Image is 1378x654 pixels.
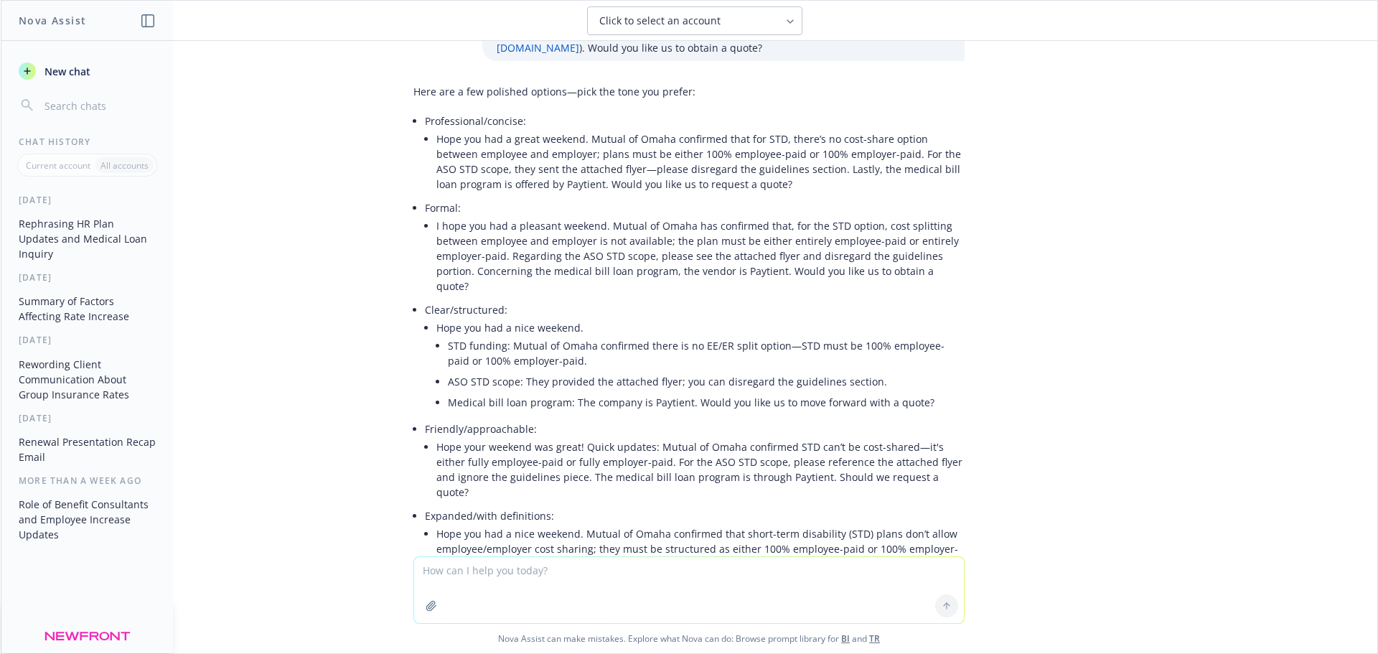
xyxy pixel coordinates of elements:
[425,508,965,523] p: Expanded/with definitions:
[436,317,965,416] li: Hope you had a nice weekend.
[425,200,965,215] p: Formal:
[26,159,90,172] p: Current account
[42,95,156,116] input: Search chats
[1,271,173,284] div: [DATE]
[13,352,161,406] button: Rewording Client Communication About Group Insurance Rates
[436,215,965,296] li: I hope you had a pleasant weekend. Mutual of Omaha has confirmed that, for the STD option, cost s...
[841,632,850,645] a: BI
[448,392,965,413] li: Medical bill loan program: The company is Paytient. Would you like us to move forward with a quote?
[436,436,965,503] li: Hope your weekend was great! Quick updates: Mutual of Omaha confirmed STD can’t be cost-shared—it...
[425,421,965,436] p: Friendly/approachable:
[1,136,173,148] div: Chat History
[13,58,161,84] button: New chat
[413,84,965,99] p: Here are a few polished options—pick the tone you prefer:
[1,194,173,206] div: [DATE]
[42,64,90,79] span: New chat
[869,632,880,645] a: TR
[13,430,161,469] button: Renewal Presentation Recap Email
[13,212,161,266] button: Rephrasing HR Plan Updates and Medical Loan Inquiry
[448,335,965,371] li: STD funding: Mutual of Omaha confirmed there is no EE/ER split option—STD must be 100% employee-p...
[436,523,965,589] li: Hope you had a nice weekend. Mutual of Omaha confirmed that short-term disability (STD) plans don...
[100,159,149,172] p: All accounts
[587,6,802,35] button: Click to select an account
[599,14,721,28] span: Click to select an account
[1,475,173,487] div: More than a week ago
[1,412,173,424] div: [DATE]
[1,334,173,346] div: [DATE]
[6,624,1372,653] span: Nova Assist can make mistakes. Explore what Nova can do: Browse prompt library for and
[19,13,86,28] h1: Nova Assist
[436,129,965,195] li: Hope you had a great weekend. Mutual of Omaha confirmed that for STD, there’s no cost-share optio...
[425,302,965,317] p: Clear/structured:
[13,289,161,328] button: Summary of Factors Affecting Rate Increase
[425,113,965,129] p: Professional/concise:
[13,492,161,546] button: Role of Benefit Consultants and Employee Increase Updates
[448,371,965,392] li: ASO STD scope: They provided the attached flyer; you can disregard the guidelines section.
